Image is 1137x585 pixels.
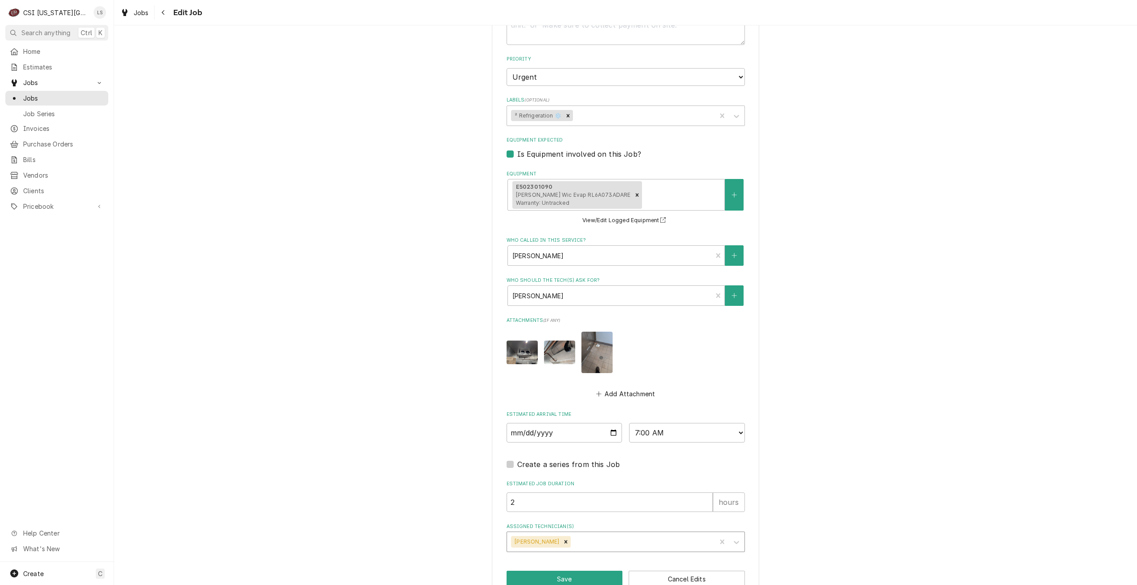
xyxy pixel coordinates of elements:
[629,423,745,443] select: Time Select
[507,171,745,178] label: Equipment
[8,6,20,19] div: CSI Kansas City's Avatar
[507,237,745,244] label: Who called in this service?
[23,570,44,577] span: Create
[507,411,745,443] div: Estimated Arrival Time
[507,137,745,144] label: Equipment Expected
[5,526,108,540] a: Go to Help Center
[517,459,620,470] label: Create a series from this Job
[507,423,622,443] input: Date
[98,28,102,37] span: K
[511,536,561,548] div: [PERSON_NAME]
[507,237,745,266] div: Who called in this service?
[507,56,745,63] label: Priority
[5,25,108,41] button: Search anythingCtrlK
[561,536,571,548] div: Remove Phil Bustamante
[5,60,108,74] a: Estimates
[507,411,745,418] label: Estimated Arrival Time
[23,93,104,103] span: Jobs
[5,168,108,183] a: Vendors
[507,341,538,364] img: EqtlOpEdT7KDqI8RKRof
[517,149,641,159] label: Is Equipment involved on this Job?
[581,332,613,373] img: NlSEhGY8T0mZApHQMImg
[5,183,108,198] a: Clients
[94,6,106,19] div: Lindy Springer's Avatar
[5,91,108,106] a: Jobs
[632,181,642,209] div: Remove [object Object]
[134,8,149,17] span: Jobs
[516,191,631,206] span: [PERSON_NAME] Wic Evap RL6A073ADARE Warranty: Untracked
[23,139,104,149] span: Purchase Orders
[507,137,745,159] div: Equipment Expected
[507,277,745,284] label: Who should the tech(s) ask for?
[23,202,90,211] span: Pricebook
[5,152,108,167] a: Bills
[23,47,104,56] span: Home
[524,97,549,102] span: ( optional )
[516,183,553,190] strong: E502301090
[23,62,104,72] span: Estimates
[507,97,745,126] div: Labels
[156,5,171,20] button: Navigate back
[98,569,102,578] span: C
[21,28,70,37] span: Search anything
[507,317,745,400] div: Attachments
[94,6,106,19] div: LS
[732,292,737,299] svg: Create New Contact
[23,109,104,118] span: Job Series
[8,6,20,19] div: C
[117,5,152,20] a: Jobs
[23,528,103,538] span: Help Center
[5,541,108,556] a: Go to What's New
[725,179,744,211] button: Create New Equipment
[23,186,104,195] span: Clients
[171,7,202,19] span: Edit Job
[511,110,563,122] div: ² Refrigeration ❄️
[23,8,89,17] div: CSI [US_STATE][GEOGRAPHIC_DATA]
[23,124,104,133] span: Invoices
[5,106,108,121] a: Job Series
[5,44,108,59] a: Home
[507,97,745,104] label: Labels
[5,199,108,214] a: Go to Pricebook
[23,78,90,87] span: Jobs
[713,492,745,512] div: hours
[5,121,108,136] a: Invoices
[23,155,104,164] span: Bills
[594,387,657,400] button: Add Attachment
[507,317,745,324] label: Attachments
[23,171,104,180] span: Vendors
[732,252,737,259] svg: Create New Contact
[732,192,737,198] svg: Create New Equipment
[81,28,92,37] span: Ctrl
[507,523,745,552] div: Assigned Technician(s)
[507,277,745,306] div: Who should the tech(s) ask for?
[581,215,670,226] button: View/Edit Logged Equipment
[563,110,573,122] div: Remove ² Refrigeration ❄️
[5,137,108,151] a: Purchase Orders
[507,171,745,226] div: Equipment
[507,480,745,487] label: Estimated Job Duration
[5,75,108,90] a: Go to Jobs
[725,285,744,306] button: Create New Contact
[725,245,744,266] button: Create New Contact
[507,56,745,85] div: Priority
[23,544,103,553] span: What's New
[507,523,745,530] label: Assigned Technician(s)
[507,480,745,512] div: Estimated Job Duration
[543,318,560,323] span: ( if any )
[544,341,575,364] img: ujbTS6XCT36TrXS9cYwZ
